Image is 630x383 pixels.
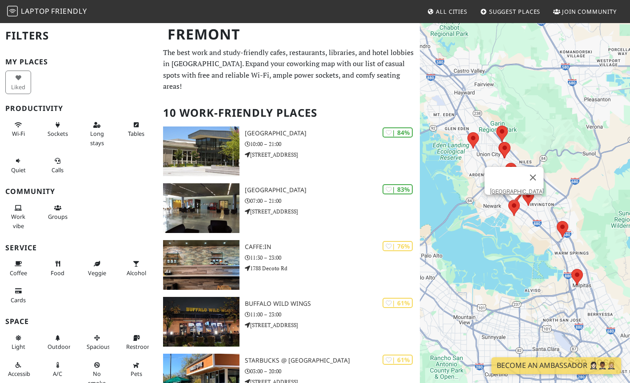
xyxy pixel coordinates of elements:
[245,130,420,137] h3: [GEOGRAPHIC_DATA]
[88,269,106,277] span: Veggie
[11,213,25,229] span: People working
[383,355,413,365] div: | 61%
[163,126,240,176] img: Milpitas Library
[163,297,240,347] img: Buffalo Wild Wings
[51,6,87,16] span: Friendly
[21,6,50,16] span: Laptop
[158,183,420,233] a: Ohlone College Newark Center | 83% [GEOGRAPHIC_DATA] 07:00 – 21:00 [STREET_ADDRESS]
[11,296,26,304] span: Credit cards
[163,240,240,290] img: CAFFE:iN
[245,253,420,262] p: 11:30 – 23:00
[160,22,419,47] h1: Fremont
[48,130,68,138] span: Power sockets
[45,118,71,141] button: Sockets
[53,370,62,378] span: Air conditioned
[158,126,420,176] a: Milpitas Library | 84% [GEOGRAPHIC_DATA] 10:00 – 21:00 [STREET_ADDRESS]
[5,358,31,381] button: Accessible
[245,150,420,159] p: [STREET_ADDRESS]
[245,321,420,329] p: [STREET_ADDRESS]
[436,8,467,16] span: All Cities
[5,257,31,280] button: Coffee
[5,154,31,177] button: Quiet
[158,297,420,347] a: Buffalo Wild Wings | 61% Buffalo Wild Wings 11:00 – 23:00 [STREET_ADDRESS]
[245,367,420,375] p: 03:00 – 20:00
[45,257,71,280] button: Food
[5,201,31,233] button: Work vibe
[423,4,471,20] a: All Cities
[383,241,413,251] div: | 76%
[51,269,64,277] span: Food
[490,188,543,195] a: [GEOGRAPHIC_DATA]
[163,183,240,233] img: Ohlone College Newark Center
[7,4,87,20] a: LaptopFriendly LaptopFriendly
[550,4,620,20] a: Join Community
[124,118,149,141] button: Tables
[245,243,420,251] h3: CAFFE:iN
[11,166,26,174] span: Quiet
[522,167,543,188] button: Close
[124,358,149,381] button: Pets
[245,310,420,319] p: 11:00 – 23:00
[5,317,152,326] h3: Space
[124,257,149,280] button: Alcohol
[45,358,71,381] button: A/C
[383,184,413,194] div: | 83%
[48,343,71,351] span: Outdoor area
[124,331,149,354] button: Restroom
[52,166,64,174] span: Video/audio calls
[477,4,544,20] a: Suggest Places
[5,244,152,252] h3: Service
[562,8,617,16] span: Join Community
[245,186,420,194] h3: [GEOGRAPHIC_DATA]
[163,99,415,126] h2: 10 Work-Friendly Places
[491,357,621,374] a: Become an Ambassador 🤵🏻‍♀️🤵🏾‍♂️🤵🏼‍♀️
[7,6,18,16] img: LaptopFriendly
[10,269,27,277] span: Coffee
[126,343,152,351] span: Restroom
[5,58,152,66] h3: My Places
[127,269,146,277] span: Alcohol
[87,343,110,351] span: Spacious
[12,130,25,138] span: Stable Wi-Fi
[158,240,420,290] a: CAFFE:iN | 76% CAFFE:iN 11:30 – 23:00 1788 Decoto Rd
[131,370,142,378] span: Pet friendly
[245,264,420,272] p: 1788 Decoto Rd
[163,47,415,92] p: The best work and study-friendly cafes, restaurants, libraries, and hotel lobbies in [GEOGRAPHIC_...
[5,22,152,49] h2: Filters
[84,118,110,150] button: Long stays
[45,331,71,354] button: Outdoor
[383,127,413,138] div: | 84%
[84,257,110,280] button: Veggie
[5,104,152,113] h3: Productivity
[128,130,144,138] span: Work-friendly tables
[45,201,71,224] button: Groups
[5,331,31,354] button: Light
[90,130,104,146] span: Long stays
[383,298,413,308] div: | 61%
[245,357,420,364] h3: Starbucks @ [GEOGRAPHIC_DATA]
[245,207,420,216] p: [STREET_ADDRESS]
[245,300,420,308] h3: Buffalo Wild Wings
[8,370,35,378] span: Accessible
[5,187,152,196] h3: Community
[5,284,31,307] button: Cards
[245,140,420,148] p: 10:00 – 21:00
[5,118,31,141] button: Wi-Fi
[48,213,68,221] span: Group tables
[12,343,25,351] span: Natural light
[489,8,541,16] span: Suggest Places
[84,331,110,354] button: Spacious
[245,197,420,205] p: 07:00 – 21:00
[45,154,71,177] button: Calls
